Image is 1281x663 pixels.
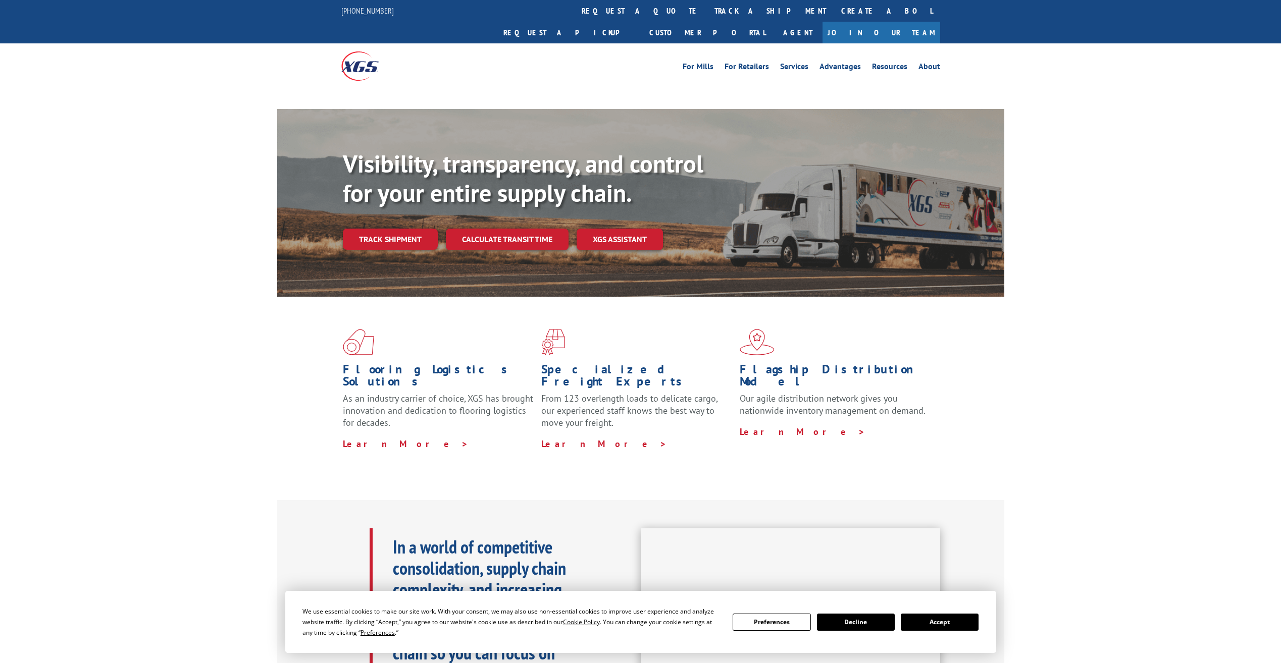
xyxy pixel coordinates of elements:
[541,393,732,437] p: From 123 overlength loads to delicate cargo, our experienced staff knows the best way to move you...
[901,614,979,631] button: Accept
[541,363,732,393] h1: Specialized Freight Experts
[285,591,996,653] div: Cookie Consent Prompt
[683,63,713,74] a: For Mills
[343,329,374,355] img: xgs-icon-total-supply-chain-intelligence-red
[740,329,775,355] img: xgs-icon-flagship-distribution-model-red
[918,63,940,74] a: About
[740,426,865,437] a: Learn More >
[642,22,773,43] a: Customer Portal
[773,22,823,43] a: Agent
[725,63,769,74] a: For Retailers
[343,363,534,393] h1: Flooring Logistics Solutions
[541,438,667,450] a: Learn More >
[872,63,907,74] a: Resources
[819,63,861,74] a: Advantages
[302,606,721,638] div: We use essential cookies to make our site work. With your consent, we may also use non-essential ...
[563,618,600,626] span: Cookie Policy
[740,363,931,393] h1: Flagship Distribution Model
[817,614,895,631] button: Decline
[541,329,565,355] img: xgs-icon-focused-on-flooring-red
[577,229,663,250] a: XGS ASSISTANT
[343,148,703,208] b: Visibility, transparency, and control for your entire supply chain.
[361,628,395,637] span: Preferences
[343,438,469,450] a: Learn More >
[343,229,438,250] a: Track shipment
[446,229,569,250] a: Calculate transit time
[733,614,810,631] button: Preferences
[343,393,533,428] span: As an industry carrier of choice, XGS has brought innovation and dedication to flooring logistics...
[496,22,642,43] a: Request a pickup
[341,6,394,16] a: [PHONE_NUMBER]
[740,393,926,416] span: Our agile distribution network gives you nationwide inventory management on demand.
[823,22,940,43] a: Join Our Team
[780,63,808,74] a: Services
